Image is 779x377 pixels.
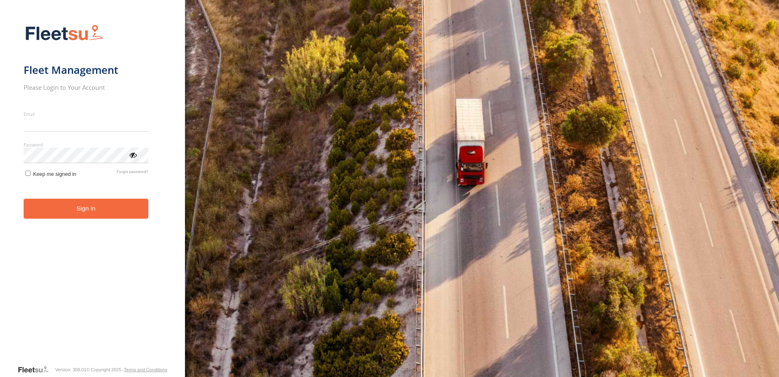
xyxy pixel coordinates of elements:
[33,171,76,177] span: Keep me signed in
[24,142,149,148] label: Password
[55,367,86,372] div: Version: 308.01
[24,83,149,91] h2: Please Login to Your Account
[86,367,167,372] div: © Copyright 2025 -
[18,366,55,374] a: Visit our Website
[25,171,31,176] input: Keep me signed in
[24,23,105,44] img: Fleetsu
[124,367,167,372] a: Terms and Conditions
[117,169,148,177] a: Forgot password?
[24,199,149,219] button: Sign in
[24,111,149,117] label: Email
[129,151,137,159] div: ViewPassword
[24,63,149,77] h1: Fleet Management
[24,20,162,365] form: main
